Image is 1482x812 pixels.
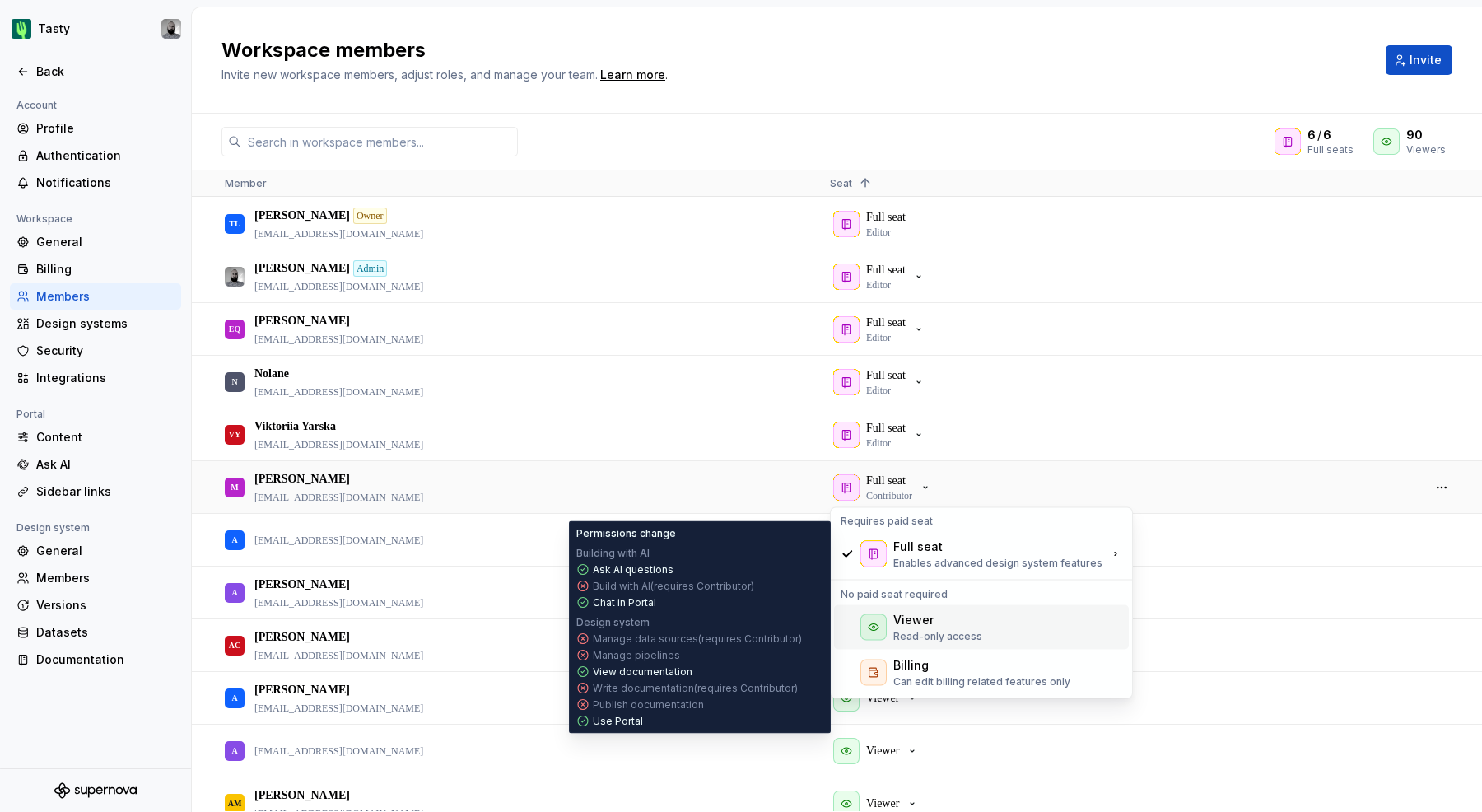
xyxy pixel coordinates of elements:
[598,69,668,82] span: .
[893,612,934,628] div: Viewer
[10,478,181,505] a: Sidebar links
[36,456,175,473] div: Ask AI
[254,280,423,293] p: [EMAIL_ADDRESS][DOMAIN_NAME]
[1307,143,1354,156] div: Full seats
[254,744,423,758] p: [EMAIL_ADDRESS][DOMAIN_NAME]
[834,511,1129,531] div: Requires paid seat
[10,565,181,591] a: Members
[231,576,237,609] div: A
[10,404,52,424] div: Portal
[866,420,906,436] p: Full seat
[36,624,175,641] div: Datasets
[54,782,137,799] svg: Supernova Logo
[10,619,181,646] a: Datasets
[10,96,63,115] div: Account
[221,37,1366,63] h2: Workspace members
[866,489,912,502] p: Contributor
[36,147,175,164] div: Authentication
[593,580,754,593] p: Build with AI
[3,11,188,47] button: TastyJulien Riveron
[830,313,932,346] button: Full seatEditor
[254,596,423,609] p: [EMAIL_ADDRESS][DOMAIN_NAME]
[576,547,650,560] p: Building with AI
[225,177,267,189] span: Member
[229,208,240,240] div: TL
[36,370,175,386] div: Integrations
[254,366,289,382] p: Nolane
[231,735,237,767] div: A
[866,384,891,397] p: Editor
[866,367,906,384] p: Full seat
[1307,127,1354,143] div: /
[225,267,245,287] img: Julien Riveron
[893,557,1102,570] p: Enables advanced design system features
[866,436,891,450] p: Editor
[866,262,906,278] p: Full seat
[10,229,181,255] a: General
[1406,143,1446,156] div: Viewers
[10,310,181,337] a: Design systems
[241,127,518,156] input: Search in workspace members...
[593,665,692,679] p: View documentation
[231,524,237,556] div: A
[694,682,798,694] span: (requires Contributor)
[1323,127,1331,143] span: 6
[231,471,238,503] div: M
[353,260,387,277] div: Admin
[36,483,175,500] div: Sidebar links
[593,632,802,646] p: Manage data sources
[36,234,175,250] div: General
[866,331,891,344] p: Editor
[229,313,240,345] div: EQ
[36,261,175,278] div: Billing
[650,580,754,592] span: (requires Contributor)
[36,175,175,191] div: Notifications
[10,142,181,169] a: Authentication
[866,796,899,812] p: Viewer
[254,471,350,488] p: [PERSON_NAME]
[36,63,175,80] div: Back
[254,227,423,240] p: [EMAIL_ADDRESS][DOMAIN_NAME]
[10,365,181,391] a: Integrations
[10,283,181,310] a: Members
[10,256,181,282] a: Billing
[593,563,673,576] p: Ask AI questions
[10,451,181,478] a: Ask AI
[576,527,676,540] p: Permissions change
[36,543,175,559] div: General
[830,735,925,768] button: Viewer
[593,649,680,662] p: Manage pipelines
[254,491,423,504] p: [EMAIL_ADDRESS][DOMAIN_NAME]
[254,702,423,715] p: [EMAIL_ADDRESS][DOMAIN_NAME]
[254,534,423,547] p: [EMAIL_ADDRESS][DOMAIN_NAME]
[830,366,932,399] button: Full seatEditor
[254,313,350,329] p: [PERSON_NAME]
[221,68,598,82] span: Invite new workspace members, adjust roles, and manage your team.
[36,288,175,305] div: Members
[10,338,181,364] a: Security
[10,646,181,673] a: Documentation
[593,682,798,695] p: Write documentation
[36,315,175,332] div: Design systems
[254,787,350,804] p: [PERSON_NAME]
[830,260,932,293] button: Full seatEditor
[10,170,181,196] a: Notifications
[36,120,175,137] div: Profile
[229,418,240,450] div: VY
[893,675,1070,688] p: Can edit billing related features only
[254,438,423,451] p: [EMAIL_ADDRESS][DOMAIN_NAME]
[10,424,181,450] a: Content
[254,260,350,277] p: [PERSON_NAME]
[866,278,891,292] p: Editor
[254,576,350,593] p: [PERSON_NAME]
[36,343,175,359] div: Security
[10,58,181,85] a: Back
[254,418,336,435] p: Viktoriia Yarska
[593,715,643,728] p: Use Portal
[36,651,175,668] div: Documentation
[229,629,240,661] div: AC
[10,209,79,229] div: Workspace
[10,518,96,538] div: Design system
[254,629,350,646] p: [PERSON_NAME]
